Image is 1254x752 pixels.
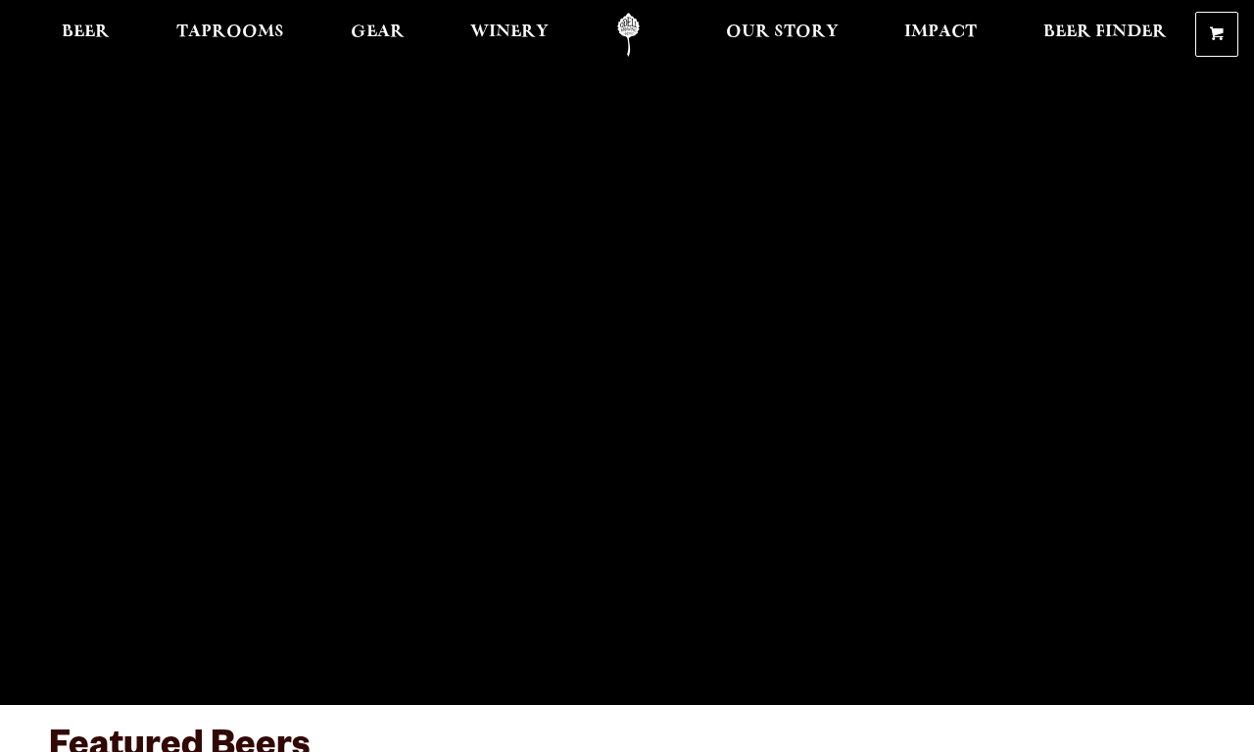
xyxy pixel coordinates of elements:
[904,24,977,40] span: Impact
[49,13,122,57] a: Beer
[351,24,405,40] span: Gear
[726,24,839,40] span: Our Story
[458,13,561,57] a: Winery
[1031,13,1180,57] a: Beer Finder
[176,24,284,40] span: Taprooms
[1043,24,1167,40] span: Beer Finder
[470,24,549,40] span: Winery
[62,24,110,40] span: Beer
[164,13,297,57] a: Taprooms
[338,13,417,57] a: Gear
[713,13,851,57] a: Our Story
[592,13,665,57] a: Odell Home
[892,13,989,57] a: Impact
